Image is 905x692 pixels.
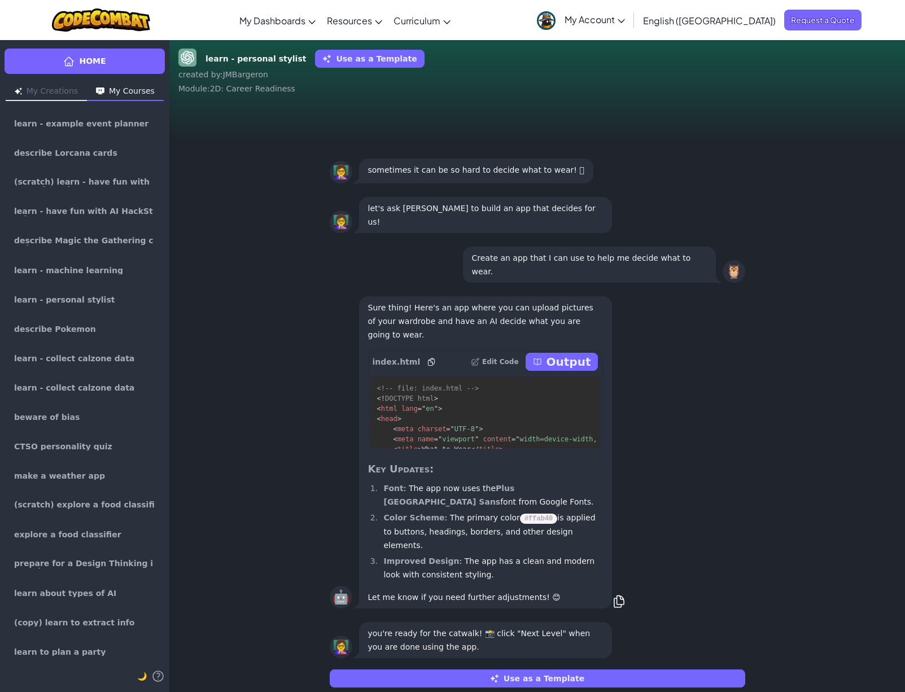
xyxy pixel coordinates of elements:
span: <!-- file: index.html --> [377,384,479,392]
button: My Courses [87,83,164,101]
span: > [499,445,503,453]
span: beware of bias [14,413,80,421]
span: > [479,425,483,433]
span: < [377,405,381,413]
span: " [438,435,442,443]
a: Home [5,49,165,74]
span: title [397,445,418,453]
span: My Dashboards [239,15,305,27]
a: learn - machine learning [5,257,165,284]
div: 👩‍🏫 [330,161,352,183]
a: beware of bias [5,404,165,431]
p: let's ask [PERSON_NAME] to build an app that decides for us! [368,202,603,229]
button: Use as a Template [330,669,745,687]
span: <! [377,395,385,402]
p: sometimes it can be so hard to decide what to wear! 🫩 [368,163,584,177]
a: Resources [321,5,388,36]
span: (scratch) explore a food classifier [14,501,155,510]
span: learn - have fun with AI HackStack [14,207,155,216]
span: viewport [442,435,475,443]
a: make a weather app [5,462,165,489]
img: Icon [15,87,22,95]
p: Sure thing! Here's an app where you can upload pictures of your wardrobe and have an AI decide wh... [368,301,603,341]
a: (scratch) learn - have fun with AI HackStack [5,169,165,196]
span: content [483,435,511,443]
span: Resources [327,15,372,27]
div: 🤖 [330,586,352,608]
span: en [426,405,434,413]
a: Curriculum [388,5,456,36]
span: " [422,405,426,413]
strong: Improved Design [383,557,459,566]
span: < [393,425,397,433]
button: Output [526,353,598,371]
span: </ [471,445,479,453]
li: : The app now uses the font from Google Fonts. [381,481,603,509]
span: " [475,435,479,443]
img: avatar [537,11,556,30]
strong: Color Scheme [383,513,444,522]
span: index.html [373,356,421,367]
span: meta [397,435,414,443]
img: GPT-4 [178,49,196,67]
img: Icon [96,87,104,95]
p: you're ready for the catwalk! 📸 click "Next Level" when you are done using the app. [368,627,603,654]
span: " [475,425,479,433]
a: learn - collect calzone data [5,345,165,372]
p: Output [547,354,591,370]
p: Edit Code [482,357,519,366]
span: describe Magic the Gathering cards [14,236,155,246]
span: charset [418,425,447,433]
span: 🌙 [137,672,147,681]
button: Edit Code [471,353,519,371]
span: explore a food classifier [14,531,121,538]
span: = [418,405,422,413]
span: learn to plan a party [14,648,106,656]
a: learn about types of AI [5,580,165,607]
span: > [438,405,442,413]
div: 👩‍🏫 [330,211,352,233]
a: describe Magic the Gathering cards [5,227,165,255]
span: = [446,425,450,433]
p: Let me know if you need further adjustments! 😊 [368,590,603,604]
span: learn - collect calzone data [14,384,134,392]
p: Create an app that I can use to help me decide what to wear. [472,251,707,278]
button: My Creations [6,83,87,101]
strong: learn - personal stylist [206,53,306,65]
span: head [381,415,397,423]
span: " [451,425,454,433]
strong: Font [383,484,403,493]
a: describe Pokemon [5,316,165,343]
span: > [397,415,401,423]
span: CTSO personality quiz [14,443,112,450]
span: (scratch) learn - have fun with AI HackStack [14,178,155,187]
span: > [434,395,438,402]
span: width=device-width, initial-scale=1.0 [519,435,670,443]
a: learn - have fun with AI HackStack [5,198,165,225]
span: learn - example event planner [14,120,148,128]
a: learn - personal stylist [5,286,165,313]
span: " [515,435,519,443]
span: What to Wear [422,445,471,453]
span: describe Pokemon [14,325,96,333]
a: My Dashboards [234,5,321,36]
span: = [511,435,515,443]
img: CodeCombat logo [52,8,151,32]
span: (copy) learn to extract info [14,619,134,627]
span: html [418,395,434,402]
a: learn to plan a party [5,638,165,665]
span: make a weather app [14,472,105,480]
a: learn - example event planner [5,110,165,137]
li: : The primary color is applied to buttons, headings, borders, and other design elements. [381,511,603,552]
span: html [381,405,397,413]
span: < [393,445,397,453]
span: < [393,435,397,443]
li: : The app has a clean and modern look with consistent styling. [381,554,603,581]
button: Use as a Template [315,50,424,68]
span: My Account [565,14,625,25]
a: (scratch) explore a food classifier [5,492,165,519]
span: DOCTYPE [385,395,414,402]
a: English ([GEOGRAPHIC_DATA]) [637,5,781,36]
span: created by : JMBargeron [178,70,268,79]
